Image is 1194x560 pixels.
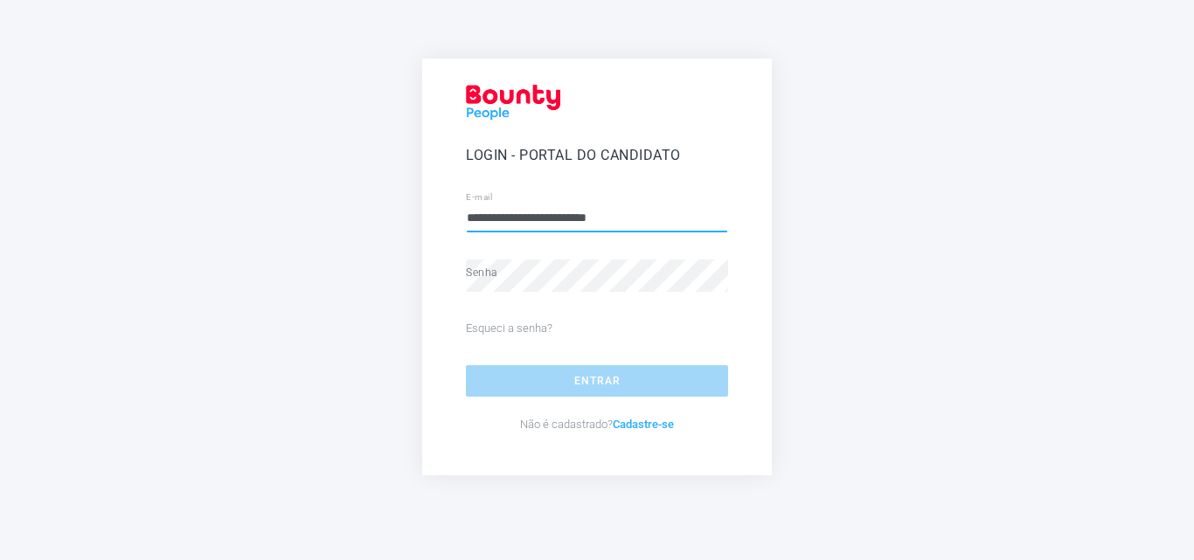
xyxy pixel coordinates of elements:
[466,85,560,124] img: Logo_Red.png
[466,414,728,435] p: Não é cadastrado?
[466,365,728,397] button: Entrar
[613,418,674,431] a: Cadastre-se
[466,145,728,166] h5: Login - Portal do Candidato
[466,318,552,339] a: Esqueci a senha?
